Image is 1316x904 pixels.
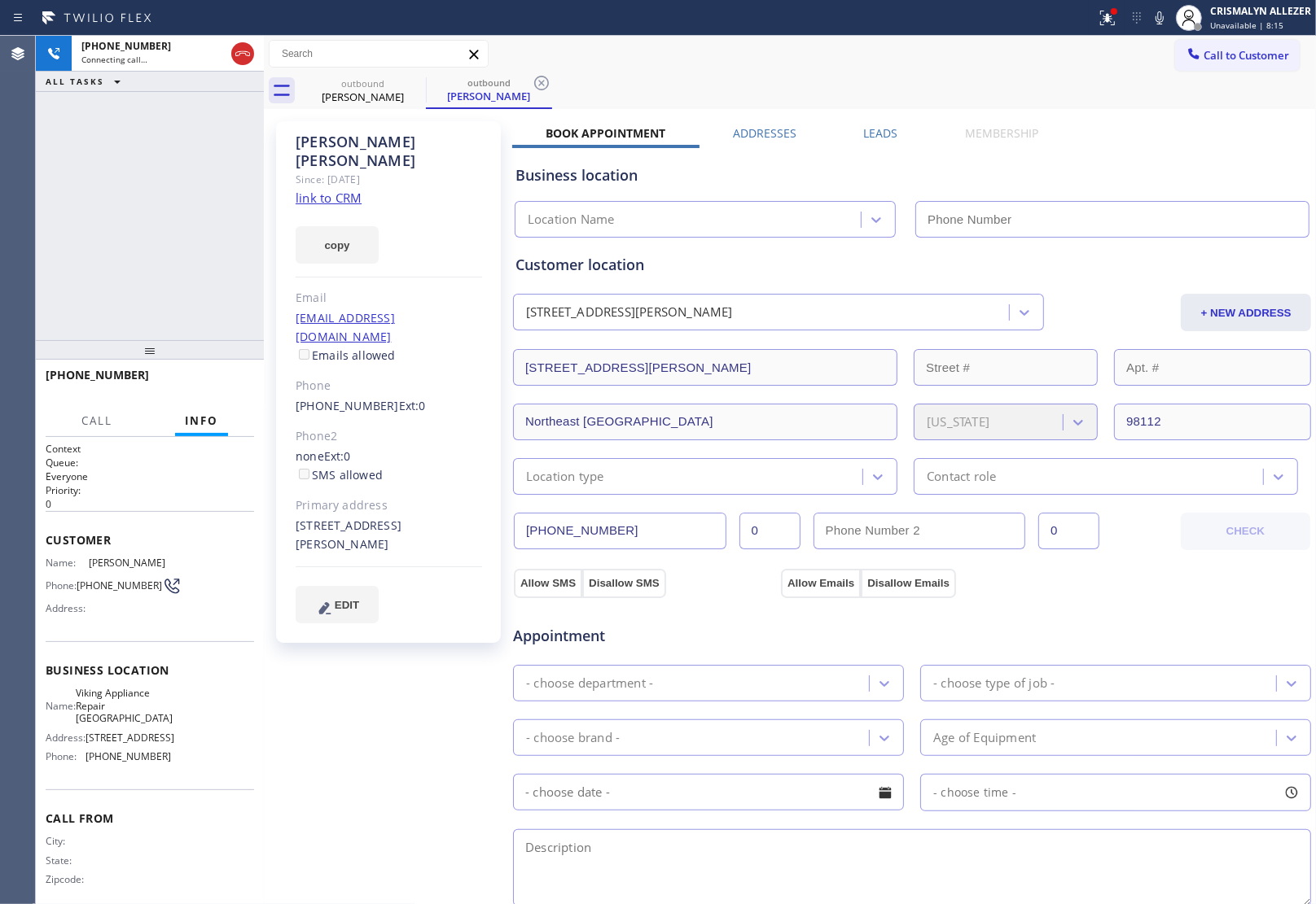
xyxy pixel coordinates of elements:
[296,496,482,515] div: Primary address
[301,72,424,109] div: John Sullivan
[81,54,147,65] span: Connecting call…
[526,674,653,692] div: - choose department -
[1181,294,1311,331] button: + NEW ADDRESS
[46,579,77,592] span: Phone:
[46,442,254,456] h1: Context
[1175,40,1300,71] button: Call to Customer
[296,170,482,189] div: Since: [DATE]
[46,76,104,87] span: ALL TASKS
[513,404,897,440] input: City
[335,599,359,611] span: EDIT
[1114,404,1311,440] input: ZIP
[301,90,424,104] div: [PERSON_NAME]
[81,39,171,53] span: [PHONE_NUMBER]
[861,569,956,598] button: Disallow Emails
[528,211,615,229] div: Location Name
[296,448,482,485] div: none
[77,579,162,592] span: [PHONE_NUMBER]
[546,125,665,141] label: Book Appointment
[46,750,86,762] span: Phone:
[296,133,482,170] div: [PERSON_NAME] [PERSON_NAME]
[582,569,666,598] button: Disallow SMS
[864,125,898,141] label: Leads
[46,367,149,382] span: [PHONE_NUMBER]
[526,467,604,486] div: Location type
[76,687,173,724] span: Viking Appliance Repair [GEOGRAPHIC_DATA]
[927,467,996,486] div: Contact role
[301,77,424,90] div: outbound
[1114,349,1311,386] input: Apt. #
[324,448,351,464] span: Ext: 0
[46,532,254,548] span: Customer
[526,304,733,322] div: [STREET_ADDRESS][PERSON_NAME]
[781,569,861,598] button: Allow Emails
[185,413,218,428] span: Info
[89,557,170,569] span: [PERSON_NAME]
[81,413,112,428] span: Call
[296,467,383,483] label: SMS allowed
[428,72,551,107] div: John Sullivan
[46,835,89,847] span: City:
[46,456,254,469] h2: Queue:
[46,731,86,744] span: Address:
[515,254,1309,276] div: Customer location
[1148,7,1171,29] button: Mute
[46,854,89,867] span: State:
[933,784,1016,800] span: - choose time -
[933,674,1055,692] div: - choose type of job -
[965,125,1038,141] label: Membership
[175,405,228,437] button: Info
[46,700,76,712] span: Name:
[296,398,399,413] a: [PHONE_NUMBER]
[526,728,620,747] div: - choose brand -
[1181,513,1311,550] button: CHECK
[46,483,254,497] h2: Priority:
[72,405,122,437] button: Call
[933,728,1036,747] div: Age of Equipment
[296,347,396,363] label: Emails allowed
[46,497,254,511] p: 0
[46,873,89,885] span: Zipcode:
[428,89,551,103] div: [PERSON_NAME]
[46,810,254,826] span: Call From
[513,774,904,810] input: - choose date -
[296,377,482,395] div: Phone
[915,201,1309,238] input: Phone Number
[514,569,582,598] button: Allow SMS
[513,625,777,647] span: Appointment
[296,226,379,264] button: copy
[296,427,482,446] div: Phone2
[46,602,89,614] span: Address:
[299,469,309,479] input: SMS allowed
[296,310,395,344] a: [EMAIL_ADDRESS][DOMAIN_NAME]
[1038,513,1099,549] input: Ext. 2
[733,125,796,141] label: Addresses
[231,42,254,65] button: Hang up
[299,349,309,360] input: Emails allowed
[46,469,254,483] p: Everyone
[46,662,254,678] span: Business location
[513,349,897,386] input: Address
[1210,4,1311,18] div: CRISMALYN ALLEZER
[428,76,551,89] div: outbound
[296,190,362,206] a: link to CRM
[399,398,426,413] span: Ext: 0
[296,289,482,308] div: Email
[36,72,137,91] button: ALL TASKS
[296,517,482,554] div: [STREET_ADDRESS][PERSON_NAME]
[514,513,726,549] input: Phone Number
[296,586,379,623] button: EDIT
[515,164,1309,186] div: Business location
[1210,20,1283,31] span: Unavailable | 8:15
[1204,48,1289,63] span: Call to Customer
[914,349,1098,386] input: Street #
[270,41,488,67] input: Search
[814,513,1026,549] input: Phone Number 2
[86,750,171,762] span: [PHONE_NUMBER]
[46,557,89,569] span: Name:
[86,731,174,744] span: [STREET_ADDRESS]
[739,513,801,549] input: Ext.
